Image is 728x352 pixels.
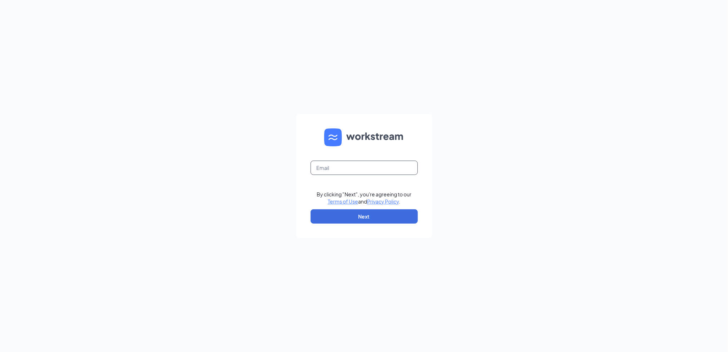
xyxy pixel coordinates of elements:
button: Next [311,209,418,224]
a: Privacy Policy [367,198,399,205]
a: Terms of Use [328,198,358,205]
input: Email [311,161,418,175]
div: By clicking "Next", you're agreeing to our and . [317,191,411,205]
img: WS logo and Workstream text [324,128,404,146]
